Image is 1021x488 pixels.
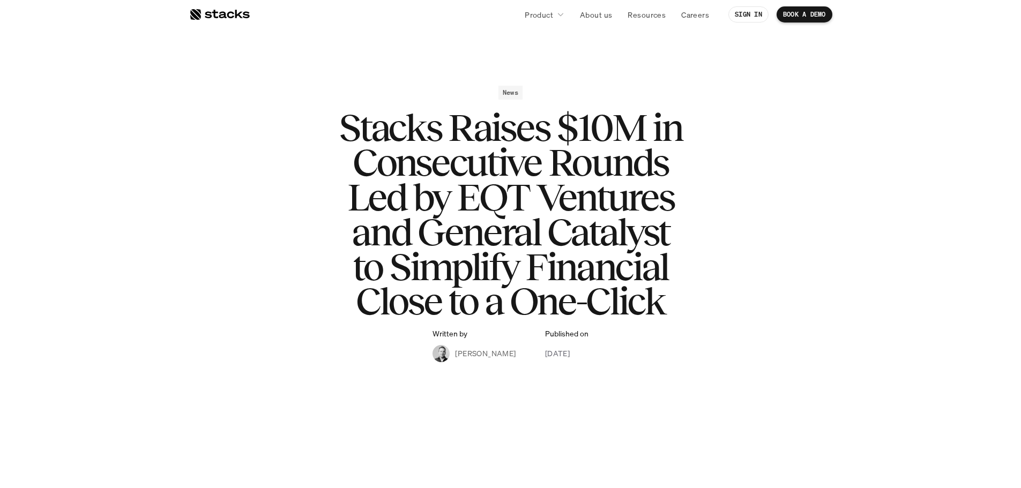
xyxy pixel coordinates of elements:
img: Albert [433,345,450,362]
a: Careers [675,5,716,24]
p: BOOK A DEMO [783,11,826,18]
p: Published on [545,329,588,339]
p: Product [525,9,553,20]
h1: Stacks Raises $10M in Consecutive Rounds Led by EQT Ventures and General Catalyst to Simplify Fin... [296,110,725,319]
a: BOOK A DEMO [777,6,832,22]
p: About us [580,9,612,20]
p: SIGN IN [735,11,762,18]
p: [DATE] [545,348,570,359]
h2: News [503,89,518,96]
p: [PERSON_NAME] [455,348,516,359]
a: About us [573,5,618,24]
p: Careers [681,9,709,20]
p: Resources [628,9,666,20]
p: Written by [433,329,467,339]
a: Resources [621,5,672,24]
a: SIGN IN [728,6,769,22]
